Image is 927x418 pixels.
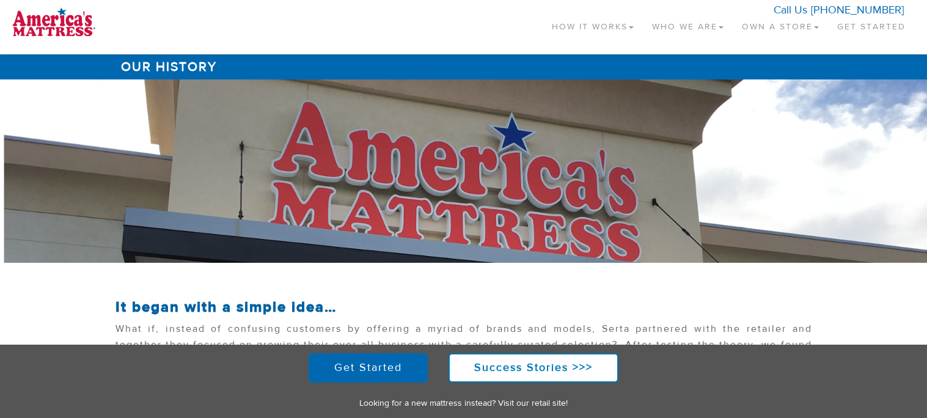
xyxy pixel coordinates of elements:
img: logo [12,6,95,37]
h2: It began with a simple idea… [115,299,812,315]
a: Own a Store [733,6,828,42]
a: Who We Are [643,6,733,42]
span: Call Us [774,3,807,17]
a: How It Works [543,6,643,42]
h1: Our History [115,54,812,79]
a: Success Stories >>> [449,353,618,383]
a: Looking for a new mattress instead? Visit our retail site! [359,398,568,409]
a: Get Started [828,6,915,42]
a: Get Started [309,353,428,383]
p: What if, instead of confusing customers by offering a myriad of brands and models, Serta partnere... [115,321,812,390]
a: [PHONE_NUMBER] [811,3,904,17]
strong: Success Stories >>> [474,361,593,375]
